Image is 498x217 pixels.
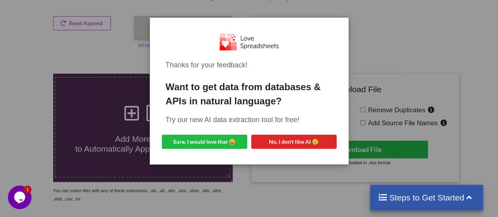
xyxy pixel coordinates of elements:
div: Thanks for your feedback! [166,60,333,70]
h4: Steps to Get Started [378,193,475,202]
div: Want to get data from databases & APIs in natural language? [166,80,333,108]
button: No, I don't like AI 😥 [251,135,337,149]
iframe: chat widget [8,185,33,209]
img: Logo.png [220,33,279,50]
button: Sure, I would love that 😀 [162,135,247,149]
div: Try our new AI data extraction tool for free! [166,115,333,125]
